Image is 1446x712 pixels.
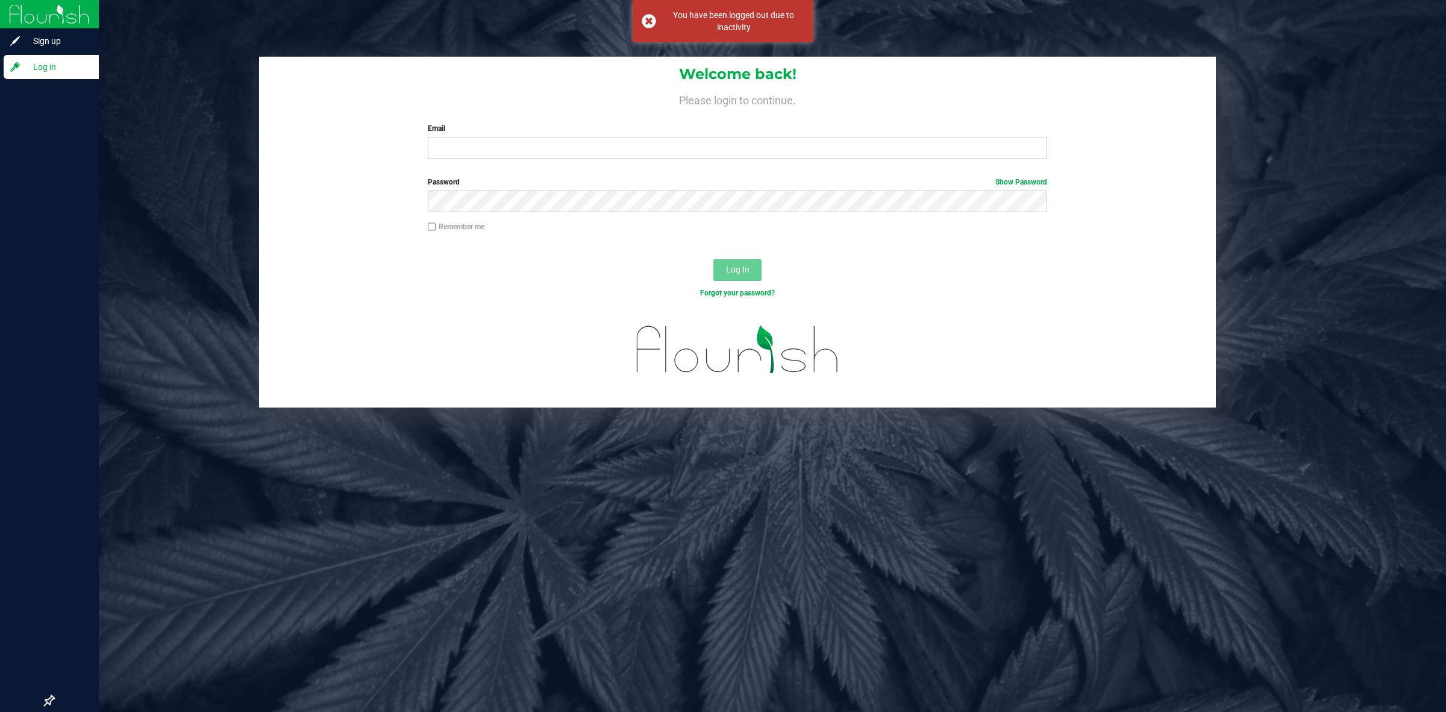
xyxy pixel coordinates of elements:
inline-svg: Log in [9,61,21,73]
img: flourish_logo.svg [618,311,857,388]
input: Remember me [428,222,436,231]
span: Sign up [21,34,93,48]
inline-svg: Sign up [9,35,21,47]
span: Log In [726,265,750,274]
h1: Welcome back! [259,66,1216,82]
a: Forgot your password? [700,289,775,297]
div: You have been logged out due to inactivity [663,9,804,33]
span: Password [428,178,460,186]
a: Show Password [995,178,1047,186]
label: Remember me [428,221,484,232]
label: Email [428,123,1048,134]
button: Log In [713,259,762,281]
span: Log in [21,60,93,74]
h4: Please login to continue. [259,92,1216,106]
